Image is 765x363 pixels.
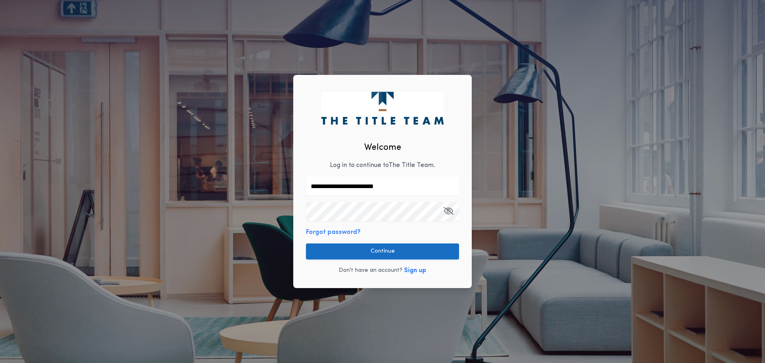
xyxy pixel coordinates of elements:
[404,266,426,275] button: Sign up
[306,243,459,259] button: Continue
[339,267,402,275] p: Don't have an account?
[321,92,443,124] img: logo
[330,161,435,170] p: Log in to continue to The Title Team .
[364,141,401,154] h2: Welcome
[306,228,361,237] button: Forgot password?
